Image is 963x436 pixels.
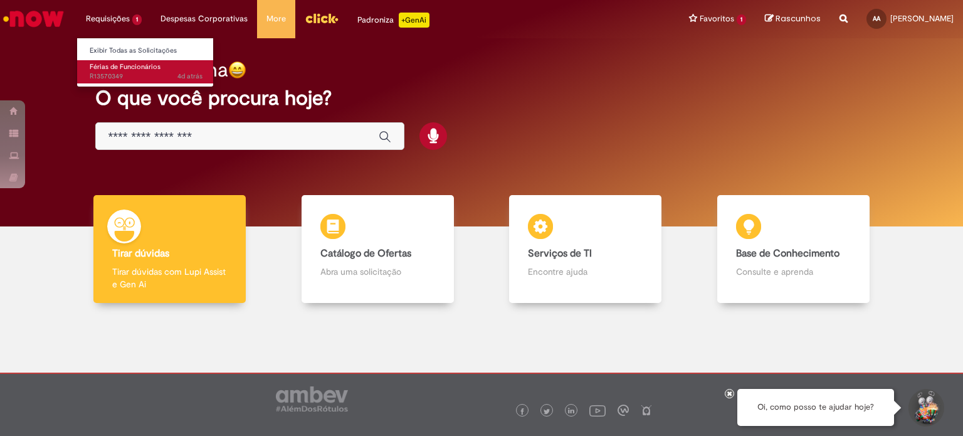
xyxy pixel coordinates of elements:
img: happy-face.png [228,61,246,79]
img: logo_footer_ambev_rotulo_gray.png [276,386,348,412]
button: Iniciar Conversa de Suporte [907,389,944,427]
span: AA [873,14,880,23]
p: +GenAi [399,13,429,28]
span: [PERSON_NAME] [890,13,954,24]
b: Catálogo de Ofertas [320,247,411,260]
p: Tirar dúvidas com Lupi Assist e Gen Ai [112,265,227,290]
div: Oi, como posso te ajudar hoje? [737,389,894,426]
h2: O que você procura hoje? [95,87,868,109]
span: Rascunhos [776,13,821,24]
span: Requisições [86,13,130,25]
span: Férias de Funcionários [90,62,160,72]
p: Abra uma solicitação [320,265,435,278]
a: Exibir Todas as Solicitações [77,44,215,58]
b: Base de Conhecimento [736,247,839,260]
span: 1 [132,14,142,25]
time: 26/09/2025 12:08:46 [177,72,203,81]
img: logo_footer_naosei.png [641,405,652,416]
span: 1 [737,14,746,25]
a: Base de Conhecimento Consulte e aprenda [690,195,898,304]
img: click_logo_yellow_360x200.png [305,9,339,28]
img: logo_footer_youtube.png [589,402,606,418]
p: Consulte e aprenda [736,265,851,278]
span: More [266,13,286,25]
img: logo_footer_linkedin.png [568,408,574,415]
ul: Requisições [76,38,214,87]
div: Padroniza [357,13,429,28]
a: Rascunhos [765,13,821,25]
img: logo_footer_twitter.png [544,408,550,415]
a: Catálogo de Ofertas Abra uma solicitação [274,195,482,304]
img: ServiceNow [1,6,66,31]
a: Aberto R13570349 : Férias de Funcionários [77,60,215,83]
span: 4d atrás [177,72,203,81]
img: logo_footer_facebook.png [519,408,525,415]
b: Tirar dúvidas [112,247,169,260]
b: Serviços de TI [528,247,592,260]
span: Despesas Corporativas [160,13,248,25]
a: Tirar dúvidas Tirar dúvidas com Lupi Assist e Gen Ai [66,195,274,304]
span: Favoritos [700,13,734,25]
a: Serviços de TI Encontre ajuda [481,195,690,304]
span: R13570349 [90,72,203,82]
img: logo_footer_workplace.png [618,405,629,416]
p: Encontre ajuda [528,265,643,278]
